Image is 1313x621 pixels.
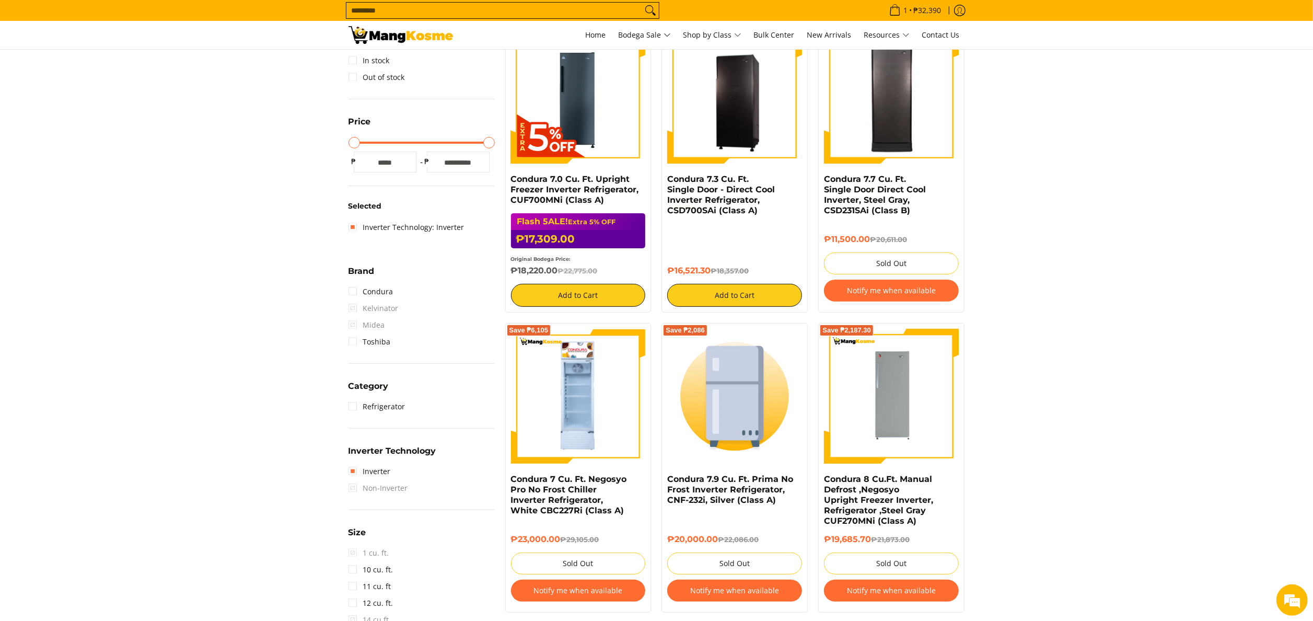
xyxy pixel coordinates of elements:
span: Shop by Class [683,29,741,42]
span: Inverter Technology [348,447,436,455]
a: 11 cu. ft [348,578,391,595]
small: Original Bodega Price: [511,256,571,262]
a: Resources [859,21,915,49]
h6: ₱19,685.70 [824,534,959,545]
h6: ₱17,309.00 [511,230,646,248]
span: ₱32,390 [912,7,943,14]
div: Minimize live chat window [171,5,196,30]
button: Sold Out [667,553,802,574]
span: Resources [864,29,910,42]
button: Add to Cart [511,284,646,307]
h6: Selected [348,202,495,211]
summary: Open [348,382,389,398]
span: Home [586,30,606,40]
del: ₱21,873.00 [871,535,910,544]
img: Condura 7.0 Cu. Ft. Upright Freezer Inverter Refrigerator, CUF700MNi (Class A) [511,29,646,164]
a: Contact Us [917,21,965,49]
summary: Open [348,267,375,283]
a: Home [580,21,611,49]
del: ₱29,105.00 [561,535,599,544]
a: Condura 7.9 Cu. Ft. Prima No Frost Inverter Refrigerator, CNF-232i, Silver (Class A) [667,474,793,505]
span: Bulk Center [754,30,795,40]
button: Search [642,3,659,18]
summary: Open [348,447,436,463]
a: Inverter Technology: Inverter [348,219,464,236]
a: Toshiba [348,333,391,350]
span: Save ₱2,187.30 [822,327,871,333]
a: Condura 7 Cu. Ft. Negosyo Pro No Frost Chiller Inverter Refrigerator, White CBC227Ri (Class A) [511,474,627,515]
del: ₱18,357.00 [711,267,749,275]
span: Kelvinator [348,300,399,317]
button: Add to Cart [667,284,802,307]
h6: ₱23,000.00 [511,534,646,545]
a: 12 cu. ft. [348,595,393,612]
span: New Arrivals [807,30,852,40]
summary: Open [348,528,366,545]
span: ₱ [348,156,359,167]
del: ₱22,775.00 [558,267,598,275]
del: ₱22,086.00 [718,535,759,544]
a: Bodega Sale [613,21,676,49]
h6: ₱18,220.00 [511,266,646,276]
button: Sold Out [824,252,959,274]
span: We're online! [61,132,144,237]
button: Notify me when available [824,280,959,302]
a: 10 cu. ft. [348,561,393,578]
span: Category [348,382,389,390]
span: Save ₱6,105 [509,327,549,333]
a: Condura 7.3 Cu. Ft. Single Door - Direct Cool Inverter Refrigerator, CSD700SAi (Class A) [667,174,775,215]
span: • [886,5,945,16]
button: Notify me when available [511,580,646,602]
span: Brand [348,267,375,275]
span: ₱ [422,156,432,167]
span: 1 cu. ft. [348,545,389,561]
a: Condura [348,283,393,300]
span: Size [348,528,366,537]
a: Condura 7.7 Cu. Ft. Single Door Direct Cool Inverter, Steel Gray, CSD231SAi (Class B) [824,174,926,215]
nav: Main Menu [463,21,965,49]
img: Condura 7 Cu. Ft. Negosyo Pro No Frost Chiller Inverter Refrigerator, White CBC227Ri (Class A) [511,329,646,464]
a: Condura 8 Cu.Ft. Manual Defrost ,Negosyo Upright Freezer Inverter, Refrigerator ,Steel Gray CUF27... [824,474,933,526]
a: Out of stock [348,69,405,86]
img: Condura 7.9 Cu. Ft. Prima No Frost Inverter Refrigerator, CNF-232i, Silver (Class A) [667,329,802,464]
img: condura=8-cubic-feet-single-door-ref-class-c-full-view-mang-kosme [824,329,959,464]
h6: ₱16,521.30 [667,266,802,276]
a: Condura 7.0 Cu. Ft. Upright Freezer Inverter Refrigerator, CUF700MNi (Class A) [511,174,639,205]
a: In stock [348,52,390,69]
del: ₱20,611.00 [870,235,907,244]
a: Refrigerator [348,398,405,415]
span: Contact Us [922,30,960,40]
span: Price [348,118,371,126]
img: Condura 7.3 Cu. Ft. Single Door - Direct Cool Inverter Refrigerator, CSD700SAi (Class A) [667,31,802,163]
h6: ₱11,500.00 [824,234,959,245]
a: Bulk Center [749,21,800,49]
button: Sold Out [824,553,959,574]
button: Notify me when available [824,580,959,602]
button: Notify me when available [667,580,802,602]
summary: Open [348,118,371,134]
span: 1 [902,7,910,14]
textarea: Type your message and hit 'Enter' [5,285,199,322]
span: Midea [348,317,385,333]
span: Save ₱2,086 [666,327,705,333]
div: Chat with us now [54,59,176,72]
a: New Arrivals [802,21,857,49]
a: Shop by Class [678,21,747,49]
span: Bodega Sale [619,29,671,42]
h6: ₱20,000.00 [667,534,802,545]
img: Bodega Sale Refrigerator l Mang Kosme: Home Appliances Warehouse Sale [348,26,453,44]
img: Condura 7.7 Cu. Ft. Single Door Direct Cool Inverter, Steel Gray, CSD231SAi (Class B) [824,31,959,163]
a: Inverter [348,463,391,480]
button: Sold Out [511,553,646,574]
span: Non-Inverter [348,480,408,497]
